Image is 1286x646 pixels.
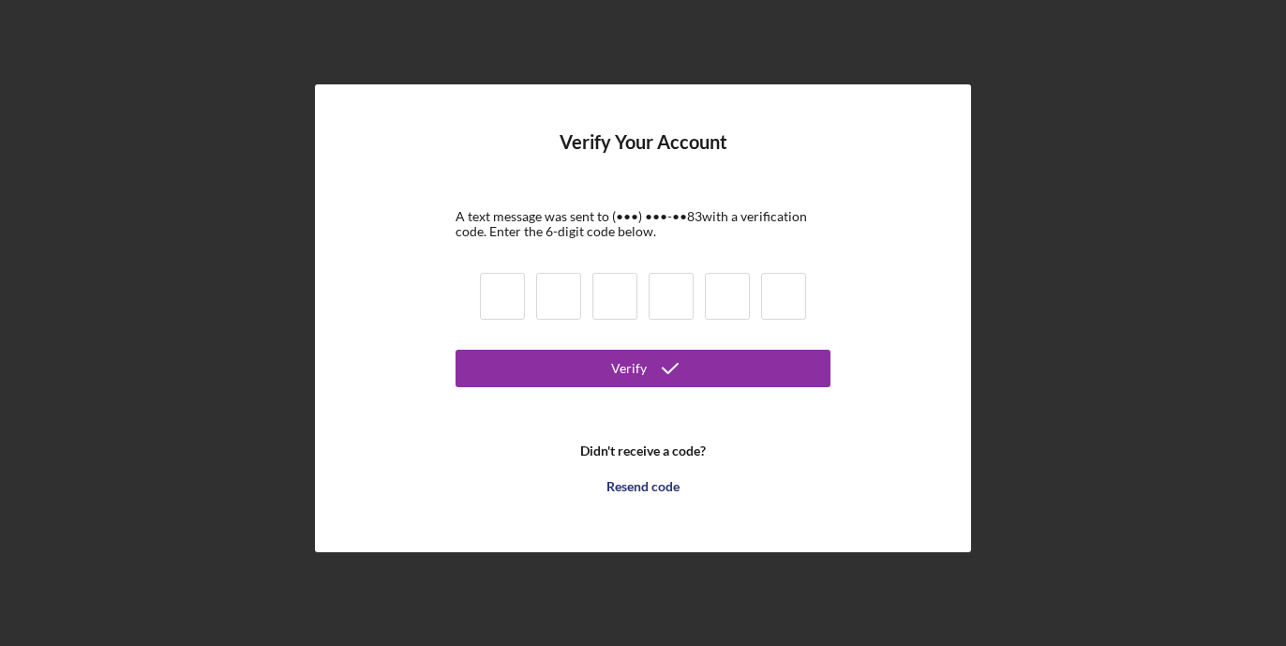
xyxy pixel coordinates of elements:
div: A text message was sent to (•••) •••-•• 83 with a verification code. Enter the 6-digit code below. [456,209,830,239]
button: Resend code [456,468,830,505]
b: Didn't receive a code? [580,443,706,458]
div: Verify [611,350,647,387]
button: Verify [456,350,830,387]
div: Resend code [606,468,680,505]
h4: Verify Your Account [560,131,727,181]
